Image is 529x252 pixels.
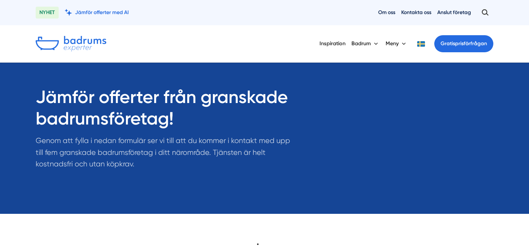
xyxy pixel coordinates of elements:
[477,6,493,19] button: Öppna sök
[36,135,298,173] p: Genom att fylla i nedan formulär ser vi till att du kommer i kontakt med upp till fem granskade b...
[36,86,298,135] h1: Jämför offerter från granskade badrumsföretag!
[75,9,129,16] span: Jämför offerter med AI
[378,9,395,16] a: Om oss
[36,7,59,19] span: NYHET
[351,34,380,53] button: Badrum
[319,34,345,53] a: Inspiration
[441,40,455,47] span: Gratis
[437,9,471,16] a: Anslut företag
[386,34,408,53] button: Meny
[434,35,493,52] a: Gratisprisförfrågan
[65,9,129,16] a: Jämför offerter med AI
[401,9,431,16] a: Kontakta oss
[36,36,106,52] img: Badrumsexperter.se logotyp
